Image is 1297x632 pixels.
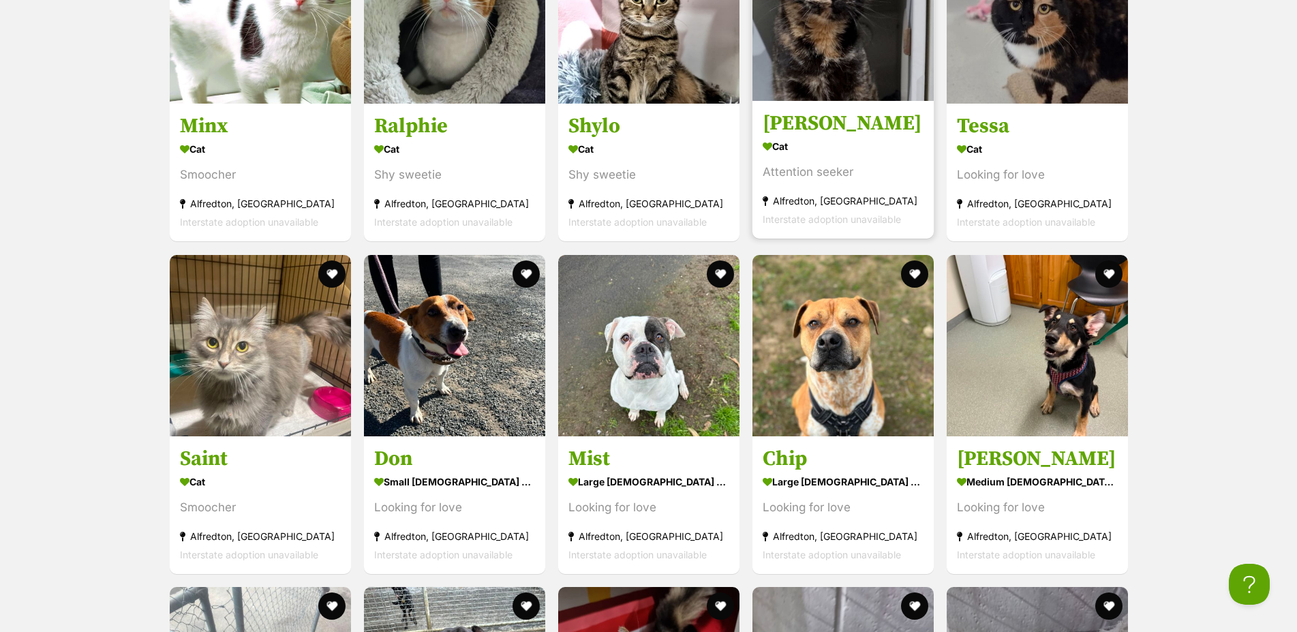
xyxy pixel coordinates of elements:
[752,101,934,239] a: [PERSON_NAME] Cat Attention seeker Alfredton, [GEOGRAPHIC_DATA] Interstate adoption unavailable f...
[707,260,734,288] button: favourite
[558,104,739,242] a: Shylo Cat Shy sweetie Alfredton, [GEOGRAPHIC_DATA] Interstate adoption unavailable favourite
[180,527,341,545] div: Alfredton, [GEOGRAPHIC_DATA]
[568,195,729,213] div: Alfredton, [GEOGRAPHIC_DATA]
[180,217,318,228] span: Interstate adoption unavailable
[170,104,351,242] a: Minx Cat Smoocher Alfredton, [GEOGRAPHIC_DATA] Interstate adoption unavailable favourite
[752,436,934,574] a: Chip large [DEMOGRAPHIC_DATA] Dog Looking for love Alfredton, [GEOGRAPHIC_DATA] Interstate adopti...
[957,195,1118,213] div: Alfredton, [GEOGRAPHIC_DATA]
[763,549,901,560] span: Interstate adoption unavailable
[957,217,1095,228] span: Interstate adoption unavailable
[180,114,341,140] h3: Minx
[901,260,928,288] button: favourite
[763,137,924,157] div: Cat
[957,472,1118,492] div: medium [DEMOGRAPHIC_DATA] Dog
[1229,564,1270,605] iframe: Help Scout Beacon - Open
[180,195,341,213] div: Alfredton, [GEOGRAPHIC_DATA]
[170,255,351,436] img: Saint
[364,436,545,574] a: Don small [DEMOGRAPHIC_DATA] Dog Looking for love Alfredton, [GEOGRAPHIC_DATA] Interstate adoptio...
[374,527,535,545] div: Alfredton, [GEOGRAPHIC_DATA]
[513,260,540,288] button: favourite
[763,472,924,492] div: large [DEMOGRAPHIC_DATA] Dog
[568,472,729,492] div: large [DEMOGRAPHIC_DATA] Dog
[374,195,535,213] div: Alfredton, [GEOGRAPHIC_DATA]
[947,255,1128,436] img: Freddy
[568,549,707,560] span: Interstate adoption unavailable
[318,592,346,620] button: favourite
[180,166,341,185] div: Smoocher
[180,549,318,560] span: Interstate adoption unavailable
[901,592,928,620] button: favourite
[318,260,346,288] button: favourite
[957,446,1118,472] h3: [PERSON_NAME]
[374,498,535,517] div: Looking for love
[568,166,729,185] div: Shy sweetie
[763,164,924,182] div: Attention seeker
[763,498,924,517] div: Looking for love
[957,527,1118,545] div: Alfredton, [GEOGRAPHIC_DATA]
[558,255,739,436] img: Mist
[374,114,535,140] h3: Ralphie
[180,140,341,160] div: Cat
[180,446,341,472] h3: Saint
[1095,260,1123,288] button: favourite
[763,214,901,226] span: Interstate adoption unavailable
[957,498,1118,517] div: Looking for love
[374,140,535,160] div: Cat
[957,549,1095,560] span: Interstate adoption unavailable
[364,104,545,242] a: Ralphie Cat Shy sweetie Alfredton, [GEOGRAPHIC_DATA] Interstate adoption unavailable favourite
[568,140,729,160] div: Cat
[558,436,739,574] a: Mist large [DEMOGRAPHIC_DATA] Dog Looking for love Alfredton, [GEOGRAPHIC_DATA] Interstate adopti...
[752,255,934,436] img: Chip
[763,192,924,211] div: Alfredton, [GEOGRAPHIC_DATA]
[707,592,734,620] button: favourite
[374,446,535,472] h3: Don
[374,549,513,560] span: Interstate adoption unavailable
[374,472,535,492] div: small [DEMOGRAPHIC_DATA] Dog
[568,498,729,517] div: Looking for love
[364,255,545,436] img: Don
[763,446,924,472] h3: Chip
[568,446,729,472] h3: Mist
[763,527,924,545] div: Alfredton, [GEOGRAPHIC_DATA]
[513,592,540,620] button: favourite
[568,527,729,545] div: Alfredton, [GEOGRAPHIC_DATA]
[763,111,924,137] h3: [PERSON_NAME]
[947,436,1128,574] a: [PERSON_NAME] medium [DEMOGRAPHIC_DATA] Dog Looking for love Alfredton, [GEOGRAPHIC_DATA] Interst...
[957,140,1118,160] div: Cat
[374,166,535,185] div: Shy sweetie
[957,166,1118,185] div: Looking for love
[374,217,513,228] span: Interstate adoption unavailable
[1095,592,1123,620] button: favourite
[180,472,341,492] div: Cat
[568,217,707,228] span: Interstate adoption unavailable
[180,498,341,517] div: Smoocher
[957,114,1118,140] h3: Tessa
[170,436,351,574] a: Saint Cat Smoocher Alfredton, [GEOGRAPHIC_DATA] Interstate adoption unavailable favourite
[947,104,1128,242] a: Tessa Cat Looking for love Alfredton, [GEOGRAPHIC_DATA] Interstate adoption unavailable favourite
[568,114,729,140] h3: Shylo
